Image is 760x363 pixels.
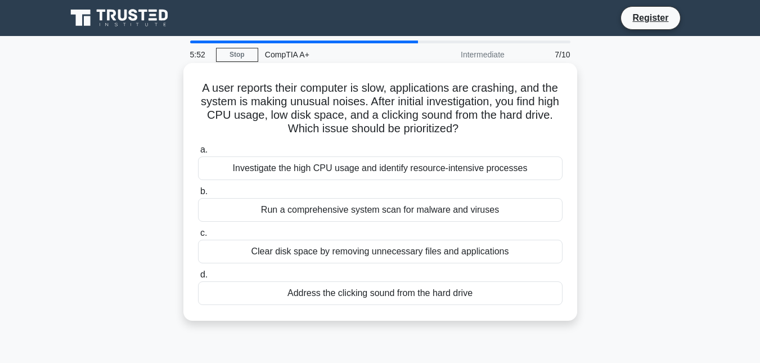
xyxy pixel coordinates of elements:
[198,198,563,222] div: Run a comprehensive system scan for malware and viruses
[200,145,208,154] span: a.
[216,48,258,62] a: Stop
[197,81,564,136] h5: A user reports their computer is slow, applications are crashing, and the system is making unusua...
[198,281,563,305] div: Address the clicking sound from the hard drive
[626,11,675,25] a: Register
[183,43,216,66] div: 5:52
[413,43,511,66] div: Intermediate
[198,240,563,263] div: Clear disk space by removing unnecessary files and applications
[198,156,563,180] div: Investigate the high CPU usage and identify resource-intensive processes
[200,228,207,237] span: c.
[200,270,208,279] span: d.
[200,186,208,196] span: b.
[511,43,577,66] div: 7/10
[258,43,413,66] div: CompTIA A+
